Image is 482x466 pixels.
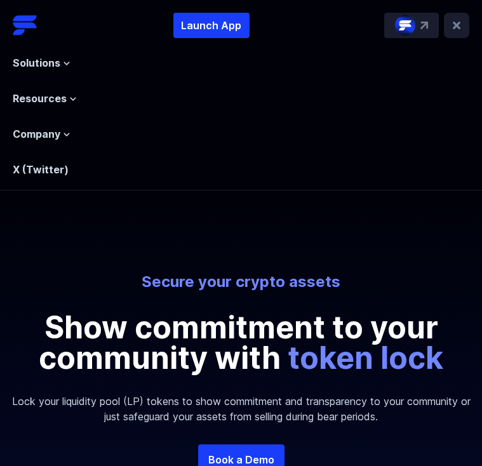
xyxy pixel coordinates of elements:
[13,55,70,70] button: Solutions
[395,15,415,36] img: streamflow-logo-circle.png
[13,163,69,176] a: X (Twitter)
[13,13,38,38] img: Streamflow Logo
[13,91,67,106] span: Resources
[10,312,472,373] p: Show commitment to your community with
[13,91,77,106] button: Resources
[13,126,60,142] span: Company
[420,22,428,29] img: top-right-arrow.svg
[13,126,70,142] button: Company
[10,272,472,292] p: Secure your crypto assets
[13,55,60,70] span: Solutions
[173,13,250,38] button: Launch App
[288,339,443,376] span: token lock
